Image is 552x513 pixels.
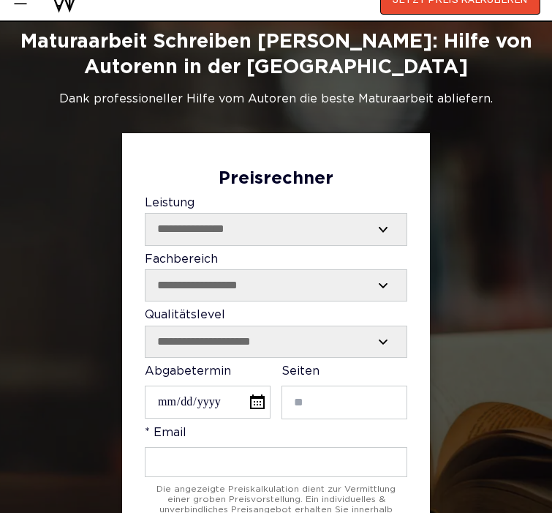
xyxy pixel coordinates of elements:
select: Leistung [145,214,407,244]
label: * Email [145,427,407,477]
label: Abgabetermin [145,365,271,419]
select: Qualitätslevel [145,326,407,357]
div: Preisrechner [145,169,407,190]
label: Qualitätslevel [145,309,407,357]
select: Fachbereich [145,270,407,301]
input: * Email [145,447,407,477]
label: Fachbereich [145,253,407,302]
div: Dank professioneller Hilfe vom Autoren die beste Maturaarbeit abliefern. [12,91,540,108]
span: Seiten [281,366,320,377]
input: Abgabetermin [145,386,271,419]
h1: Maturaarbeit Schreiben [PERSON_NAME]: Hilfe von Autorenn in der [GEOGRAPHIC_DATA] [12,29,540,80]
label: Leistung [145,197,407,246]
